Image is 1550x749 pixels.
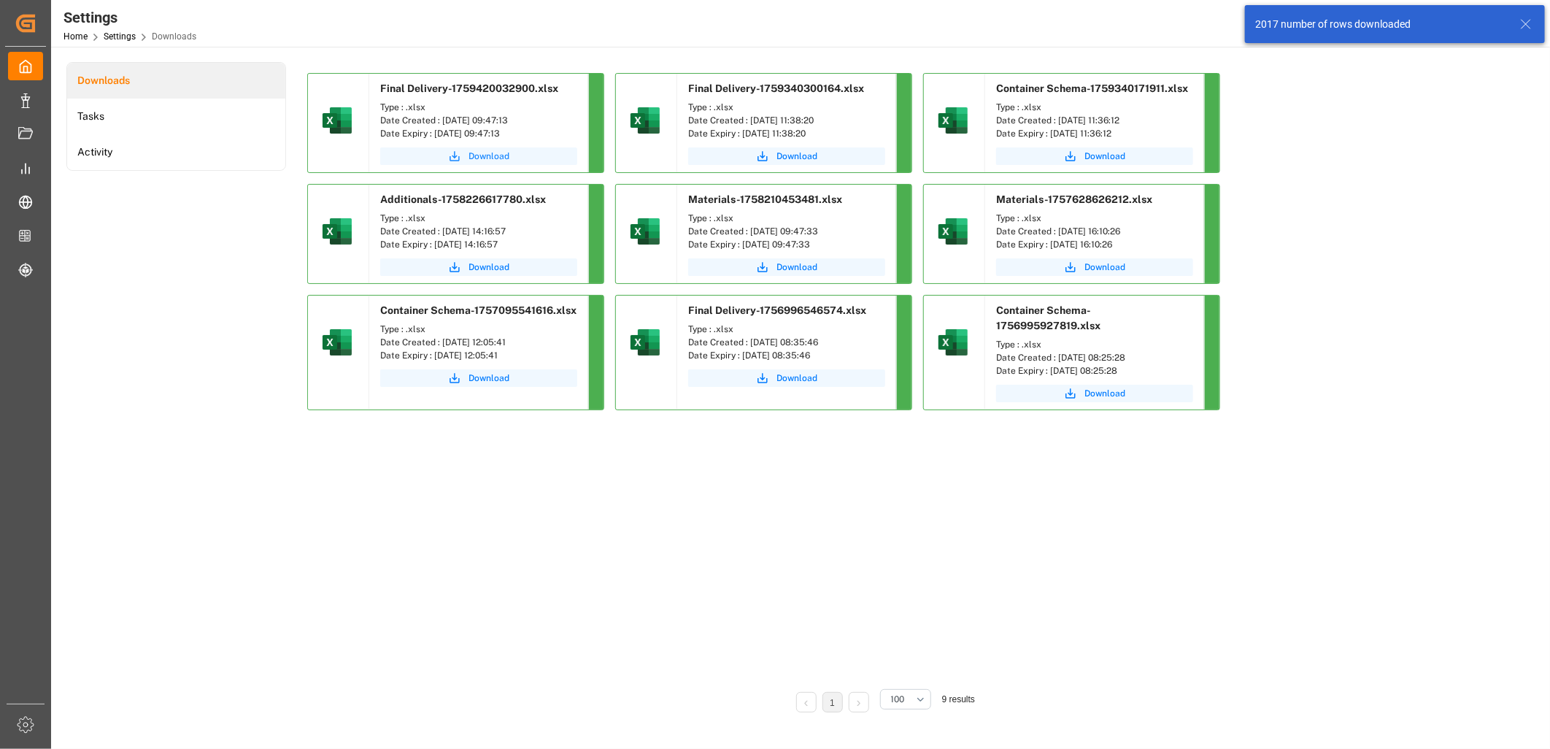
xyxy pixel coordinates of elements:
[380,101,577,114] div: Type : .xlsx
[880,689,931,710] button: open menu
[469,150,509,163] span: Download
[1084,261,1125,274] span: Download
[320,325,355,360] img: microsoft-excel-2019--v1.png
[688,369,885,387] button: Download
[380,212,577,225] div: Type : .xlsx
[688,238,885,251] div: Date Expiry : [DATE] 09:47:33
[380,238,577,251] div: Date Expiry : [DATE] 14:16:57
[104,31,136,42] a: Settings
[688,212,885,225] div: Type : .xlsx
[936,103,971,138] img: microsoft-excel-2019--v1.png
[688,82,864,94] span: Final Delivery-1759340300164.xlsx
[688,193,842,205] span: Materials-1758210453481.xlsx
[688,258,885,276] button: Download
[380,147,577,165] button: Download
[936,214,971,249] img: microsoft-excel-2019--v1.png
[67,63,285,99] a: Downloads
[380,82,558,94] span: Final Delivery-1759420032900.xlsx
[996,385,1193,402] button: Download
[996,258,1193,276] button: Download
[996,101,1193,114] div: Type : .xlsx
[628,325,663,360] img: microsoft-excel-2019--v1.png
[380,349,577,362] div: Date Expiry : [DATE] 12:05:41
[891,693,905,706] span: 100
[996,212,1193,225] div: Type : .xlsx
[628,214,663,249] img: microsoft-excel-2019--v1.png
[380,304,577,316] span: Container Schema-1757095541616.xlsx
[996,82,1188,94] span: Container Schema-1759340171911.xlsx
[830,698,835,708] a: 1
[796,692,817,712] li: Previous Page
[380,225,577,238] div: Date Created : [DATE] 14:16:57
[776,150,817,163] span: Download
[688,225,885,238] div: Date Created : [DATE] 09:47:33
[1084,150,1125,163] span: Download
[996,304,1100,331] span: Container Schema-1756995927819.xlsx
[996,338,1193,351] div: Type : .xlsx
[688,101,885,114] div: Type : .xlsx
[688,349,885,362] div: Date Expiry : [DATE] 08:35:46
[380,193,546,205] span: Additionals-1758226617780.xlsx
[776,261,817,274] span: Download
[63,31,88,42] a: Home
[688,114,885,127] div: Date Created : [DATE] 11:38:20
[822,692,843,712] li: 1
[688,127,885,140] div: Date Expiry : [DATE] 11:38:20
[849,692,869,712] li: Next Page
[996,225,1193,238] div: Date Created : [DATE] 16:10:26
[996,351,1193,364] div: Date Created : [DATE] 08:25:28
[67,134,285,170] a: Activity
[320,214,355,249] img: microsoft-excel-2019--v1.png
[469,261,509,274] span: Download
[996,127,1193,140] div: Date Expiry : [DATE] 11:36:12
[380,336,577,349] div: Date Created : [DATE] 12:05:41
[996,238,1193,251] div: Date Expiry : [DATE] 16:10:26
[936,325,971,360] img: microsoft-excel-2019--v1.png
[688,147,885,165] button: Download
[1084,387,1125,400] span: Download
[688,336,885,349] div: Date Created : [DATE] 08:35:46
[1255,17,1506,32] div: 2017 number of rows downloaded
[63,7,196,28] div: Settings
[996,147,1193,165] button: Download
[469,372,509,385] span: Download
[996,193,1152,205] span: Materials-1757628626212.xlsx
[380,114,577,127] div: Date Created : [DATE] 09:47:13
[688,304,866,316] span: Final Delivery-1756996546574.xlsx
[380,323,577,336] div: Type : .xlsx
[320,103,355,138] img: microsoft-excel-2019--v1.png
[380,369,577,387] button: Download
[996,364,1193,377] div: Date Expiry : [DATE] 08:25:28
[628,103,663,138] img: microsoft-excel-2019--v1.png
[380,127,577,140] div: Date Expiry : [DATE] 09:47:13
[942,694,975,704] span: 9 results
[996,114,1193,127] div: Date Created : [DATE] 11:36:12
[380,258,577,276] button: Download
[67,99,285,134] a: Tasks
[688,323,885,336] div: Type : .xlsx
[776,372,817,385] span: Download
